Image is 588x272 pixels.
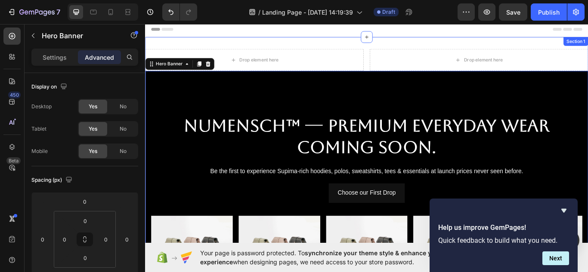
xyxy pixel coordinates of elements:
input: 0px [58,233,71,246]
div: Section 1 [489,19,515,27]
div: Spacing (px) [31,174,74,186]
iframe: Design area [145,22,588,245]
span: Yes [89,147,97,155]
div: Mobile [31,147,48,155]
strong: Coming Soon. [177,134,340,158]
input: 0 [76,195,93,208]
div: Publish [538,8,560,17]
input: 0 [36,233,49,246]
button: <p>Choose our First Drop</p> [214,188,302,211]
p: Be the first to experience Supima-rich hoodies, polos, sweatshirts, tees & essentials at launch p... [8,168,509,180]
div: Tablet [31,125,46,133]
span: No [120,103,127,110]
input: 0px [77,251,94,264]
div: Display on [31,81,69,93]
div: Beta [6,157,21,164]
div: Hero Banner [11,45,45,53]
span: / [258,8,260,17]
div: Desktop [31,103,52,110]
span: Save [506,9,520,16]
span: No [120,125,127,133]
p: Settings [43,53,67,62]
span: Draft [382,8,395,16]
p: Hero Banner [42,31,115,41]
div: Undo/Redo [162,3,197,21]
span: synchronize your theme style & enhance your experience [200,249,442,266]
p: Choose our First Drop [224,193,292,206]
button: Hide survey [559,205,569,216]
span: No [120,147,127,155]
span: Yes [89,125,97,133]
div: 450 [8,92,21,98]
input: 0px [77,214,94,227]
input: 0 [121,233,133,246]
h2: Help us improve GemPages! [438,223,569,233]
span: Yes [89,103,97,110]
div: Drop element here [371,41,417,48]
p: 7 [56,7,60,17]
input: 0px [99,233,112,246]
button: Publish [531,3,567,21]
button: Save [499,3,527,21]
span: Your page is password protected. To when designing pages, we need access to your store password. [200,248,475,266]
button: 7 [3,3,64,21]
span: Landing Page - [DATE] 14:19:39 [262,8,353,17]
button: Next question [542,251,569,265]
div: Help us improve GemPages! [438,205,569,265]
p: Advanced [85,53,114,62]
p: Quick feedback to build what you need. [438,236,569,244]
h2: NuMENSCH™ — Premium Everyday Wear [7,107,510,161]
